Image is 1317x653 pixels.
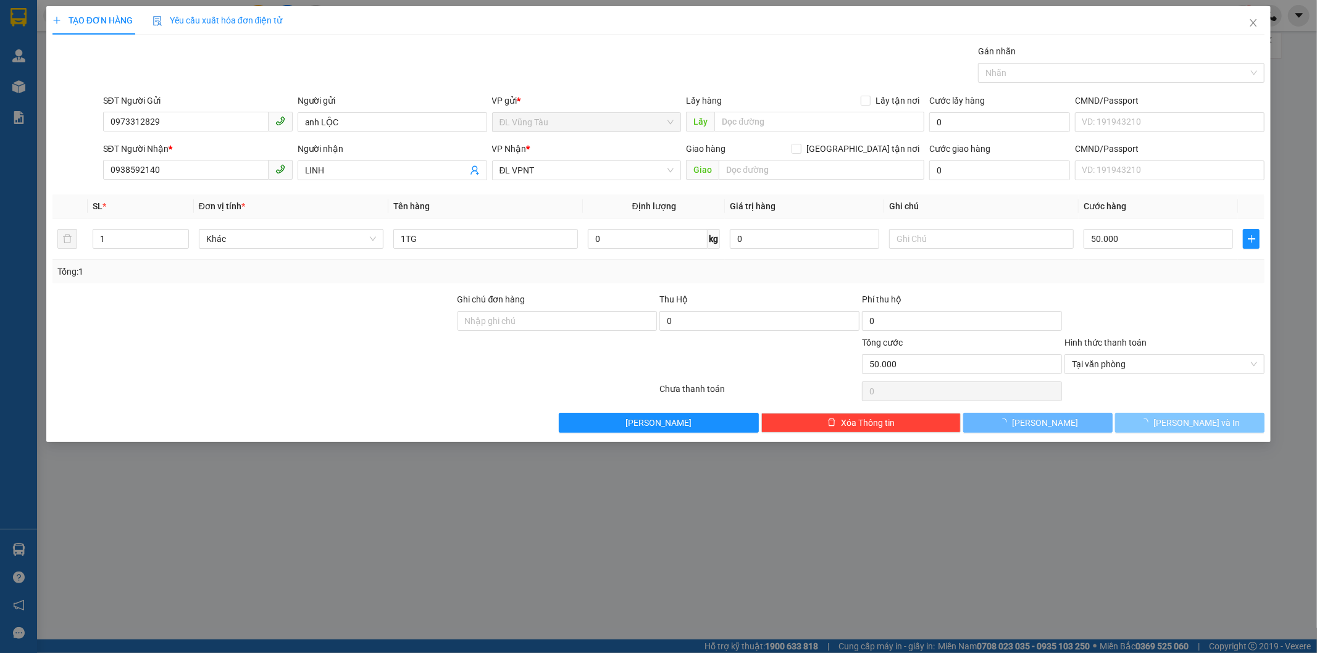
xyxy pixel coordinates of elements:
[103,94,293,107] div: SĐT Người Gửi
[730,229,879,249] input: 0
[93,201,102,211] span: SL
[57,265,508,278] div: Tổng: 1
[730,201,776,211] span: Giá trị hàng
[153,15,283,25] span: Yêu cầu xuất hóa đơn điện tử
[1115,413,1265,433] button: [PERSON_NAME] và In
[827,418,836,428] span: delete
[862,293,1062,311] div: Phí thu hộ
[871,94,924,107] span: Lấy tận nơi
[275,116,285,126] span: phone
[393,229,578,249] input: VD: Bàn, Ghế
[801,142,924,156] span: [GEOGRAPHIC_DATA] tận nơi
[929,96,985,106] label: Cước lấy hàng
[929,112,1070,132] input: Cước lấy hàng
[298,142,487,156] div: Người nhận
[458,311,658,331] input: Ghi chú đơn hàng
[103,142,293,156] div: SĐT Người Nhận
[686,96,722,106] span: Lấy hàng
[659,382,861,404] div: Chưa thanh toán
[708,229,720,249] span: kg
[1243,229,1260,249] button: plus
[500,113,674,131] span: ĐL Vũng Tàu
[458,294,525,304] label: Ghi chú đơn hàng
[659,294,688,304] span: Thu Hộ
[1153,416,1240,430] span: [PERSON_NAME] và In
[714,112,924,131] input: Dọc đường
[632,201,676,211] span: Định lượng
[559,413,759,433] button: [PERSON_NAME]
[1248,18,1258,28] span: close
[889,229,1074,249] input: Ghi Chú
[841,416,895,430] span: Xóa Thông tin
[761,413,961,433] button: deleteXóa Thông tin
[275,164,285,174] span: phone
[1140,418,1153,426] span: loading
[1064,338,1147,347] label: Hình thức thanh toán
[719,160,924,180] input: Dọc đường
[199,201,245,211] span: Đơn vị tính
[492,94,682,107] div: VP gửi
[998,418,1012,426] span: loading
[206,230,376,248] span: Khác
[963,413,1113,433] button: [PERSON_NAME]
[1244,234,1259,244] span: plus
[153,16,162,26] img: icon
[393,201,430,211] span: Tên hàng
[884,194,1079,218] th: Ghi chú
[862,338,903,347] span: Tổng cước
[57,229,77,249] button: delete
[1072,355,1257,373] span: Tại văn phòng
[492,144,527,154] span: VP Nhận
[52,15,133,25] span: TẠO ĐƠN HÀNG
[686,160,719,180] span: Giao
[470,165,480,175] span: user-add
[52,16,61,25] span: plus
[929,144,990,154] label: Cước giao hàng
[929,160,1070,180] input: Cước giao hàng
[1075,94,1265,107] div: CMND/Passport
[1084,201,1126,211] span: Cước hàng
[500,161,674,180] span: ĐL VPNT
[686,144,725,154] span: Giao hàng
[686,112,714,131] span: Lấy
[1075,142,1265,156] div: CMND/Passport
[1236,6,1271,41] button: Close
[298,94,487,107] div: Người gửi
[1012,416,1078,430] span: [PERSON_NAME]
[978,46,1016,56] label: Gán nhãn
[625,416,692,430] span: [PERSON_NAME]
